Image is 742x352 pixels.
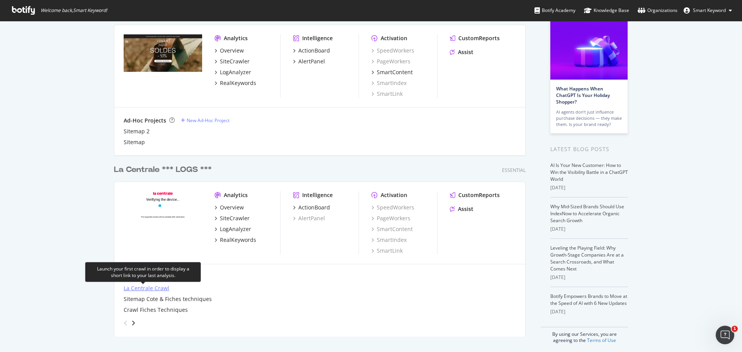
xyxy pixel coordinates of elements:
[550,226,628,233] div: [DATE]
[220,225,251,233] div: LogAnalyzer
[371,204,414,211] a: SpeedWorkers
[458,191,500,199] div: CustomReports
[124,34,202,97] img: jonak.fr
[214,47,244,54] a: Overview
[41,7,107,14] span: Welcome back, Smart Keyword !
[220,79,256,87] div: RealKeywords
[371,214,410,222] a: PageWorkers
[220,236,256,244] div: RealKeywords
[124,128,150,135] a: Sitemap 2
[693,7,726,14] span: Smart Keyword
[638,7,677,14] div: Organizations
[298,47,330,54] div: ActionBoard
[550,145,628,153] div: Latest Blog Posts
[450,48,473,56] a: Assist
[550,245,624,272] a: Leveling the Playing Field: Why Growth-Stage Companies Are at a Search Crossroads, and What Comes...
[550,308,628,315] div: [DATE]
[181,117,230,124] a: New Ad-Hoc Project
[550,203,624,224] a: Why Mid-Sized Brands Should Use IndexNow to Accelerate Organic Search Growth
[371,90,403,98] a: SmartLink
[371,236,407,244] a: SmartIndex
[550,274,628,281] div: [DATE]
[124,117,166,124] div: Ad-Hoc Projects
[450,34,500,42] a: CustomReports
[124,191,202,254] img: lacentrale.fr
[220,204,244,211] div: Overview
[214,225,251,233] a: LogAnalyzer
[371,58,410,65] a: PageWorkers
[124,138,145,146] a: Sitemap
[298,58,325,65] div: AlertPanel
[214,204,244,211] a: Overview
[550,184,628,191] div: [DATE]
[556,109,622,128] div: AI agents don’t just influence purchase decisions — they make them. Is your brand ready?
[214,236,256,244] a: RealKeywords
[124,295,212,303] a: Sitemap Cote & Fiches techniques
[224,191,248,199] div: Analytics
[534,7,575,14] div: Botify Academy
[187,117,230,124] div: New Ad-Hoc Project
[377,68,413,76] div: SmartContent
[381,191,407,199] div: Activation
[224,34,248,42] div: Analytics
[293,214,325,222] a: AlertPanel
[716,326,734,344] iframe: Intercom live chat
[381,34,407,42] div: Activation
[584,7,629,14] div: Knowledge Base
[131,319,136,327] div: angle-right
[214,68,251,76] a: LogAnalyzer
[550,162,628,182] a: AI Is Your New Customer: How to Win the Visibility Battle in a ChatGPT World
[302,191,333,199] div: Intelligence
[92,265,194,279] div: Launch your first crawl in order to display a short link to your last analysis.
[458,48,473,56] div: Assist
[214,214,250,222] a: SiteCrawler
[550,293,627,306] a: Botify Empowers Brands to Move at the Speed of AI with 6 New Updates
[732,326,738,332] span: 1
[220,58,250,65] div: SiteCrawler
[587,337,616,343] a: Terms of Use
[293,47,330,54] a: ActionBoard
[556,85,610,105] a: What Happens When ChatGPT Is Your Holiday Shopper?
[302,34,333,42] div: Intelligence
[124,306,188,314] a: Crawl Fiches Techniques
[371,247,403,255] a: SmartLink
[677,4,738,17] button: Smart Keyword
[220,47,244,54] div: Overview
[214,79,256,87] a: RealKeywords
[124,284,169,292] a: La Centrale Crawl
[121,317,131,329] div: angle-left
[458,205,473,213] div: Assist
[550,18,628,80] img: What Happens When ChatGPT Is Your Holiday Shopper?
[371,79,407,87] a: SmartIndex
[502,167,526,173] div: Essential
[298,204,330,211] div: ActionBoard
[371,68,413,76] a: SmartContent
[450,205,473,213] a: Assist
[371,225,413,233] a: SmartContent
[293,58,325,65] a: AlertPanel
[220,214,250,222] div: SiteCrawler
[371,47,414,54] a: SpeedWorkers
[541,327,628,343] div: By using our Services, you are agreeing to the
[293,204,330,211] a: ActionBoard
[458,34,500,42] div: CustomReports
[220,68,251,76] div: LogAnalyzer
[214,58,250,65] a: SiteCrawler
[450,191,500,199] a: CustomReports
